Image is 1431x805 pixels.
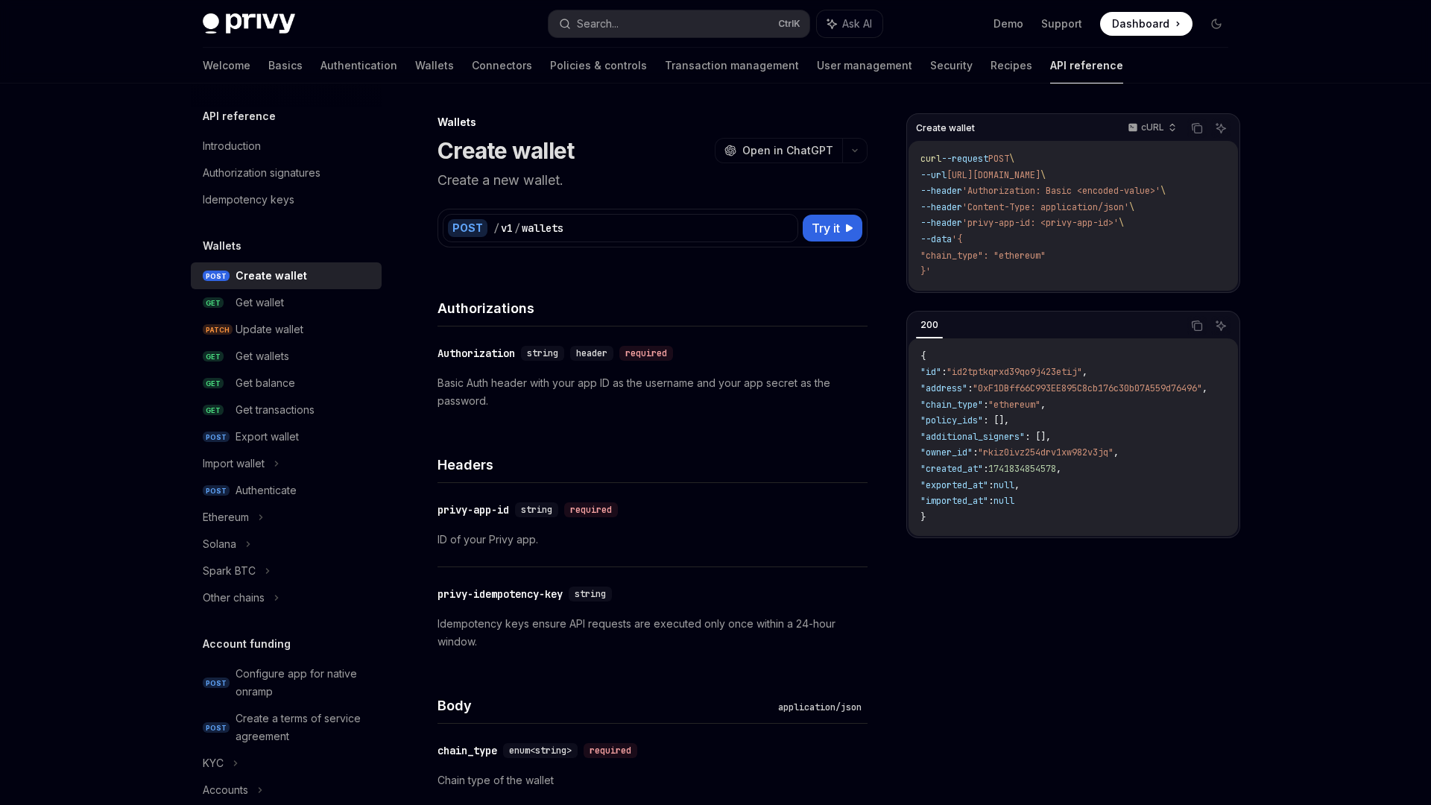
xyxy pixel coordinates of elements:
span: "policy_ids" [920,414,983,426]
span: "address" [920,382,967,394]
a: Authorization signatures [191,160,382,186]
span: \ [1160,185,1166,197]
a: GETGet transactions [191,397,382,423]
span: string [521,504,552,516]
img: dark logo [203,13,295,34]
span: : [988,495,994,507]
div: required [584,743,637,758]
span: GET [203,378,224,389]
span: , [1113,446,1119,458]
span: POST [203,678,230,689]
span: --header [920,201,962,213]
span: "ethereum" [988,399,1040,411]
span: "additional_signers" [920,431,1025,443]
span: , [1056,463,1061,475]
div: v1 [501,221,513,236]
span: POST [203,432,230,443]
button: Ask AI [817,10,882,37]
a: Welcome [203,48,250,83]
p: Basic Auth header with your app ID as the username and your app secret as the password. [437,374,868,410]
span: , [1082,366,1087,378]
span: } [920,511,926,523]
h1: Create wallet [437,137,574,164]
h4: Headers [437,455,868,475]
div: Spark BTC [203,562,256,580]
a: API reference [1050,48,1123,83]
a: POSTCreate wallet [191,262,382,289]
span: : [973,446,978,458]
span: \ [1040,169,1046,181]
div: / [493,221,499,236]
span: : [], [983,414,1009,426]
span: 'privy-app-id: <privy-app-id>' [962,217,1119,229]
span: [URL][DOMAIN_NAME] [947,169,1040,181]
span: \ [1119,217,1124,229]
span: GET [203,351,224,362]
span: Ctrl K [778,18,800,30]
span: header [576,347,607,359]
a: PATCHUpdate wallet [191,316,382,343]
span: "chain_type": "ethereum" [920,250,1046,262]
span: PATCH [203,324,233,335]
h4: Body [437,695,772,716]
div: Solana [203,535,236,553]
a: Transaction management [665,48,799,83]
span: Ask AI [842,16,872,31]
span: --request [941,153,988,165]
span: "owner_id" [920,446,973,458]
button: cURL [1119,116,1183,141]
a: POSTAuthenticate [191,477,382,504]
div: Authorization signatures [203,164,320,182]
span: 'Authorization: Basic <encoded-value>' [962,185,1160,197]
a: Dashboard [1100,12,1192,36]
span: : [983,399,988,411]
div: Update wallet [236,321,303,338]
a: Recipes [991,48,1032,83]
div: chain_type [437,743,497,758]
span: , [1014,479,1020,491]
span: : [983,463,988,475]
span: "0xF1DBff66C993EE895C8cb176c30b07A559d76496" [973,382,1202,394]
a: Support [1041,16,1082,31]
span: : [988,479,994,491]
a: Introduction [191,133,382,160]
a: POSTExport wallet [191,423,382,450]
div: Get balance [236,374,295,392]
p: Chain type of the wallet [437,771,868,789]
span: \ [1009,153,1014,165]
div: wallets [522,221,563,236]
a: Authentication [320,48,397,83]
a: GETGet wallets [191,343,382,370]
div: POST [448,219,487,237]
span: --data [920,233,952,245]
span: { [920,350,926,362]
a: GETGet wallet [191,289,382,316]
div: Configure app for native onramp [236,665,373,701]
a: POSTConfigure app for native onramp [191,660,382,705]
a: Demo [994,16,1023,31]
span: --header [920,217,962,229]
span: --header [920,185,962,197]
span: "chain_type" [920,399,983,411]
p: ID of your Privy app. [437,531,868,549]
div: Authenticate [236,482,297,499]
div: Authorization [437,346,515,361]
span: 'Content-Type: application/json' [962,201,1129,213]
a: Policies & controls [550,48,647,83]
div: Import wallet [203,455,265,473]
a: Idempotency keys [191,186,382,213]
p: Create a new wallet. [437,170,868,191]
div: Introduction [203,137,261,155]
div: required [564,502,618,517]
span: POST [203,722,230,733]
div: Accounts [203,781,248,799]
span: Create wallet [916,122,975,134]
div: required [619,346,673,361]
a: Basics [268,48,303,83]
button: Ask AI [1211,316,1231,335]
a: POSTCreate a terms of service agreement [191,705,382,750]
button: Copy the contents from the code block [1187,119,1207,138]
p: Idempotency keys ensure API requests are executed only once within a 24-hour window. [437,615,868,651]
div: 200 [916,316,943,334]
div: KYC [203,754,224,772]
